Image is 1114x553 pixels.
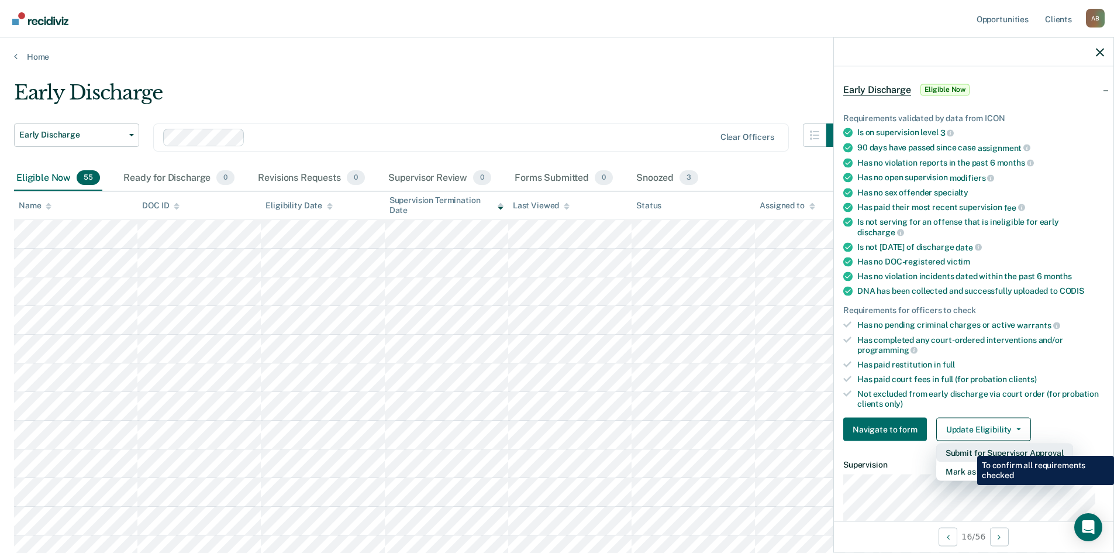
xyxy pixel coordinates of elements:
span: only) [885,399,903,408]
div: Ready for Discharge [121,166,237,191]
div: Has no pending criminal charges or active [857,320,1104,331]
span: full [943,360,955,369]
div: Has no DOC-registered [857,257,1104,267]
div: 90 days have passed since case [857,142,1104,153]
span: 0 [347,170,365,186]
span: CODIS [1060,286,1084,296]
a: Home [14,51,1100,62]
button: Profile dropdown button [1086,9,1105,28]
div: DNA has been collected and successfully uploaded to [857,286,1104,296]
span: Early Discharge [843,84,911,95]
span: 0 [595,170,613,186]
div: Is not serving for an offense that is ineligible for early [857,217,1104,237]
div: Eligible Now [14,166,102,191]
span: discharge [857,227,904,236]
div: Not excluded from early discharge via court order (for probation clients [857,389,1104,408]
div: Early DischargeEligible Now [834,71,1113,108]
div: DOC ID [142,201,180,211]
span: 0 [216,170,234,186]
div: A B [1086,9,1105,28]
div: Early Discharge [14,81,850,114]
span: 3 [940,128,954,138]
span: 0 [473,170,491,186]
span: assignment [978,143,1030,152]
div: Has paid restitution in [857,360,1104,370]
div: Forms Submitted [512,166,615,191]
span: 55 [77,170,100,186]
span: victim [947,257,970,266]
div: Open Intercom Messenger [1074,513,1102,541]
span: modifiers [950,173,995,182]
div: 16 / 56 [834,521,1113,552]
span: months [997,158,1034,167]
div: Status [636,201,661,211]
span: specialty [934,187,968,197]
div: Revisions Requests [256,166,367,191]
span: fee [1004,202,1025,212]
div: Has no open supervision [857,173,1104,183]
div: Has completed any court-ordered interventions and/or [857,335,1104,355]
div: Name [19,201,51,211]
div: Has no violation reports in the past 6 [857,157,1104,168]
div: Assigned to [760,201,815,211]
button: Previous Opportunity [939,527,957,546]
span: warrants [1017,320,1060,329]
span: date [956,242,981,252]
div: Requirements for officers to check [843,305,1104,315]
span: months [1044,272,1072,281]
span: Eligible Now [920,84,970,95]
span: Early Discharge [19,130,125,140]
div: Is on supervision level [857,128,1104,138]
div: Clear officers [720,132,774,142]
span: clients) [1009,374,1037,383]
a: Navigate to form link [843,418,932,441]
img: Recidiviz [12,12,68,25]
div: Has no sex offender [857,187,1104,197]
button: Submit for Supervisor Approval [936,444,1073,462]
div: Supervisor Review [386,166,494,191]
div: Snoozed [634,166,701,191]
div: Has paid court fees in full (for probation [857,374,1104,384]
span: programming [857,345,918,355]
div: Is not [DATE] of discharge [857,242,1104,252]
button: Next Opportunity [990,527,1009,546]
span: 3 [680,170,698,186]
button: Navigate to form [843,418,927,441]
dt: Supervision [843,460,1104,470]
button: Mark as Ineligible [936,462,1073,481]
div: Has no violation incidents dated within the past 6 [857,272,1104,281]
button: Update Eligibility [936,418,1031,441]
div: Eligibility Date [265,201,333,211]
div: Has paid their most recent supervision [857,202,1104,212]
div: Requirements validated by data from ICON [843,113,1104,123]
div: Supervision Termination Date [389,195,503,215]
div: Last Viewed [513,201,570,211]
